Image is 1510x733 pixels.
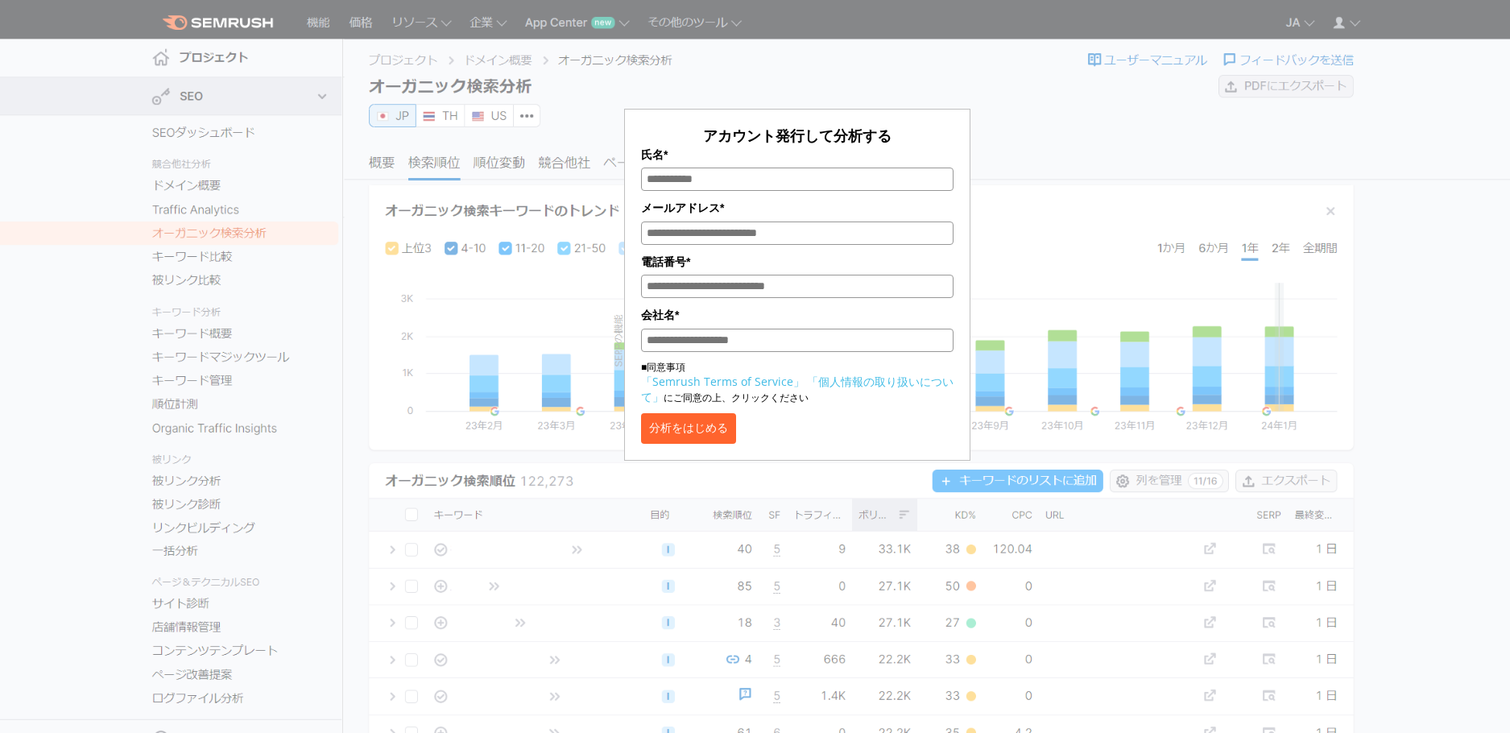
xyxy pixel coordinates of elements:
button: 分析をはじめる [641,413,736,444]
label: メールアドレス* [641,199,954,217]
a: 「Semrush Terms of Service」 [641,374,805,389]
a: 「個人情報の取り扱いについて」 [641,374,954,404]
p: ■同意事項 にご同意の上、クリックください [641,360,954,405]
span: アカウント発行して分析する [703,126,892,145]
label: 電話番号* [641,253,954,271]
